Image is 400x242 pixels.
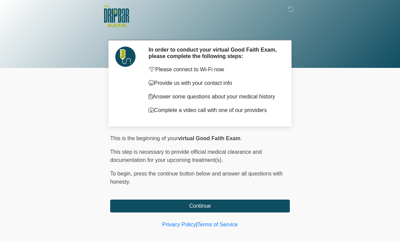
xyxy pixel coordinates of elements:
span: . [240,135,242,141]
span: press the continue button below and answer all questions with honesty. [110,171,283,185]
span: This step is necessary to provide official medical clearance and documentation for your upcoming ... [110,149,262,163]
p: Provide us with your contact info [148,79,280,87]
strong: virtual Good Faith Exam [178,135,240,141]
p: Complete a video call with one of our providers [148,106,280,114]
button: Continue [110,200,290,212]
a: | [196,222,197,227]
a: Privacy Policy [162,222,196,227]
img: The DRIPBaR - Austin The Domain Logo [103,5,129,27]
span: To begin, [110,171,134,176]
p: Please connect to Wi-Fi now [148,66,280,74]
span: This is the beginning of your [110,135,178,141]
p: Answer some questions about your medical history [148,93,280,101]
img: Agent Avatar [115,46,136,67]
a: Terms of Service [197,222,238,227]
h2: In order to conduct your virtual Good Faith Exam, please complete the following steps: [148,46,280,59]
